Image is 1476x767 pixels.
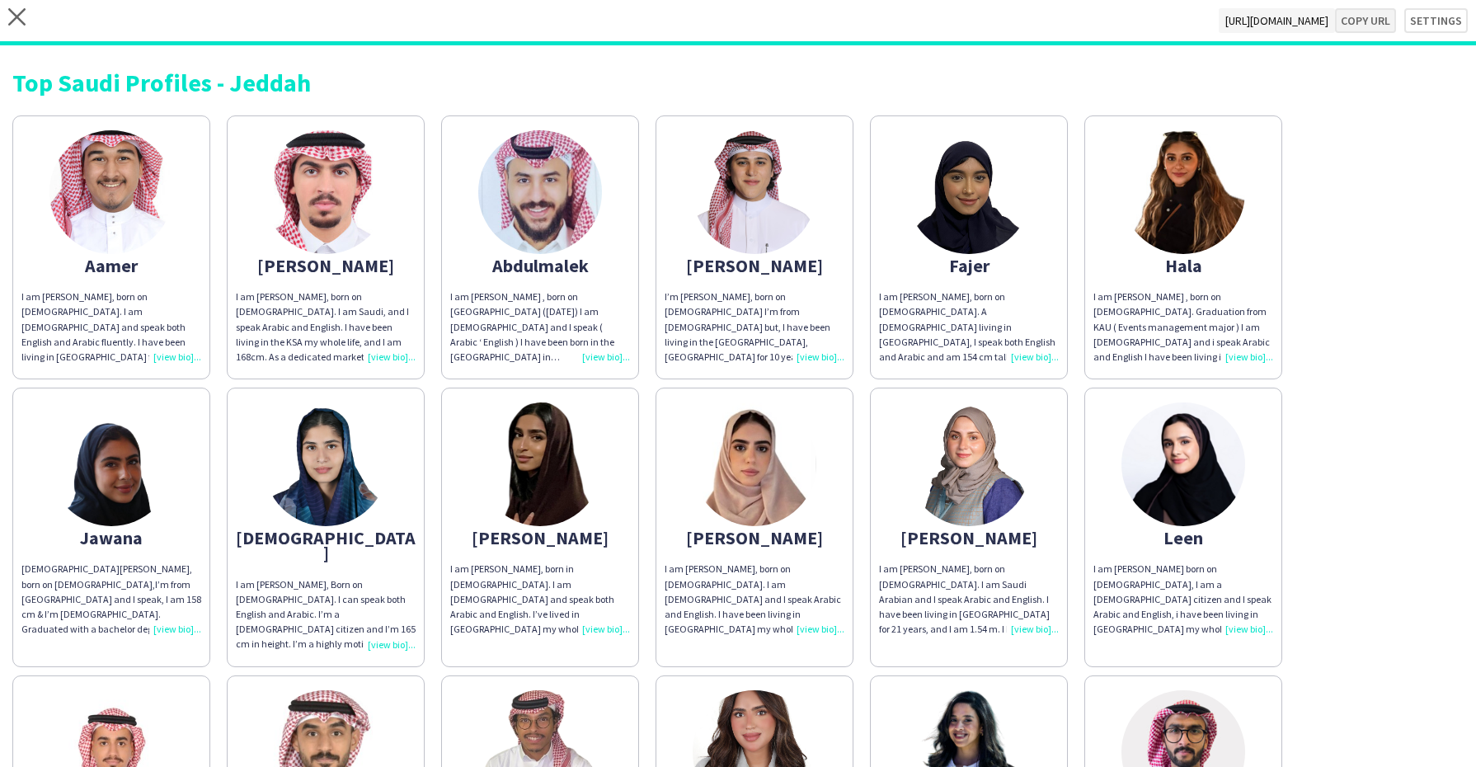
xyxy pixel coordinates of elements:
[21,258,201,273] div: Aamer
[665,258,844,273] div: [PERSON_NAME]
[264,402,388,526] img: thumb-7e662885-ff32-4255-9434-da55363b7fff.jpg
[264,130,388,254] img: thumb-671fa72b83495.jpg
[1335,8,1396,33] button: Copy url
[879,562,1059,637] div: I am [PERSON_NAME], born on [DEMOGRAPHIC_DATA]. I am Saudi Arabian and I speak Arabic and English...
[1093,289,1273,365] div: I am [PERSON_NAME] , born on [DEMOGRAPHIC_DATA]. Graduation from KAU ( Events management major ) ...
[1121,130,1245,254] img: thumb-67d95b880d2cf.jpeg
[879,289,1059,365] div: I am [PERSON_NAME], born on [DEMOGRAPHIC_DATA]. A [DEMOGRAPHIC_DATA] living in [GEOGRAPHIC_DATA],...
[879,258,1059,273] div: Fajer
[1093,258,1273,273] div: Hala
[665,562,844,637] div: I am [PERSON_NAME], born on [DEMOGRAPHIC_DATA]. I am [DEMOGRAPHIC_DATA] and I speak Arabic and En...
[907,130,1031,254] img: thumb-d6414dbd-a27b-4085-8bf9-5491b99bc3a6.jpg
[236,258,416,273] div: [PERSON_NAME]
[879,530,1059,545] div: [PERSON_NAME]
[450,562,630,637] div: I am [PERSON_NAME], born in [DEMOGRAPHIC_DATA]. I am [DEMOGRAPHIC_DATA] and speak both Arabic and...
[49,130,173,254] img: thumb-65c257989112b.jpeg
[665,289,844,365] div: I’m [PERSON_NAME], born on [DEMOGRAPHIC_DATA] I’m from [DEMOGRAPHIC_DATA] but, I have been living...
[1093,530,1273,545] div: Leen
[450,289,630,365] div: I am [PERSON_NAME] , born on [GEOGRAPHIC_DATA] ([DATE]) I am [DEMOGRAPHIC_DATA] and I speak ( Ara...
[236,289,416,365] div: I am [PERSON_NAME], born on [DEMOGRAPHIC_DATA]. I am Saudi, and I speak Arabic and English. I hav...
[478,402,602,526] img: thumb-9ce05afc-3e06-4baf-9de7-501da21390e4.png
[236,577,416,652] div: I am [PERSON_NAME], Born on [DEMOGRAPHIC_DATA]. I can speak both English and Arabic. I’m a [DEMOG...
[1121,402,1245,526] img: thumb-67f8d625395ca.png
[236,530,416,560] div: [DEMOGRAPHIC_DATA]
[693,402,816,526] img: thumb-659e78268f35d.jpg
[21,289,201,365] div: I am [PERSON_NAME], born on [DEMOGRAPHIC_DATA]. I am [DEMOGRAPHIC_DATA] and speak both English an...
[1219,8,1335,33] span: [URL][DOMAIN_NAME]
[1404,8,1468,33] button: Settings
[12,70,1464,95] div: Top Saudi Profiles - Jeddah
[665,530,844,545] div: [PERSON_NAME]
[478,130,602,254] img: thumb-66fc7e416a25b.jpeg
[907,402,1031,526] img: thumb-86a32219-4dab-49fe-b337-d40109c2b8b0.jpg
[450,258,630,273] div: Abdulmalek
[1093,562,1273,637] div: I am [PERSON_NAME] born on [DEMOGRAPHIC_DATA], I am a [DEMOGRAPHIC_DATA] citizen and I speak Arab...
[21,530,201,545] div: Jawana
[450,530,630,545] div: [PERSON_NAME]
[21,562,201,637] div: [DEMOGRAPHIC_DATA][PERSON_NAME], born on [DEMOGRAPHIC_DATA],I’m from [GEOGRAPHIC_DATA] and I spea...
[49,402,173,526] img: thumb-6414fae3-368e-47fe-b73d-8276bc83685c.png
[693,130,816,254] img: thumb-2088a626-7cdd-42a3-805f-37333785a9f0.png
